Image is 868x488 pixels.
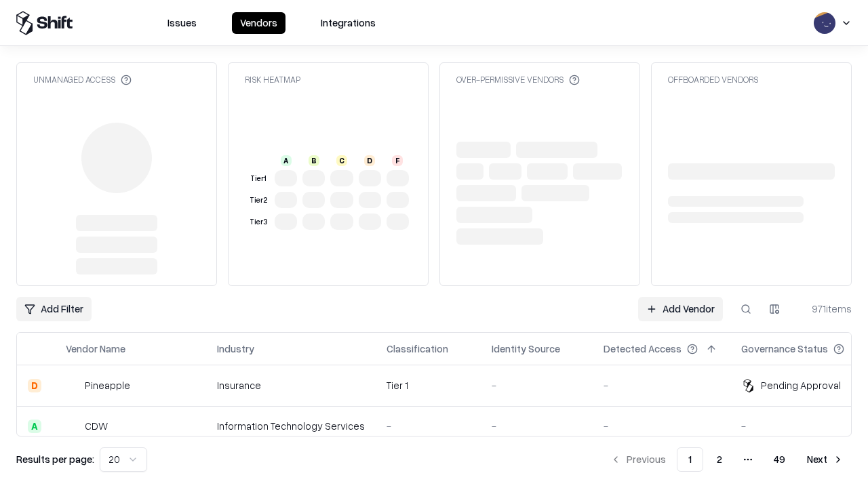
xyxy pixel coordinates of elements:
[492,378,582,392] div: -
[638,297,723,321] a: Add Vendor
[492,342,560,356] div: Identity Source
[281,155,292,166] div: A
[232,12,285,34] button: Vendors
[763,447,796,472] button: 49
[387,378,470,392] div: Tier 1
[16,297,92,321] button: Add Filter
[313,12,384,34] button: Integrations
[387,419,470,433] div: -
[602,447,852,472] nav: pagination
[604,342,682,356] div: Detected Access
[761,378,841,392] div: Pending Approval
[706,447,733,472] button: 2
[604,419,719,433] div: -
[456,74,580,85] div: Over-Permissive Vendors
[66,379,79,392] img: Pineapple
[85,378,130,392] div: Pineapple
[668,74,758,85] div: Offboarded Vendors
[492,419,582,433] div: -
[799,447,852,472] button: Next
[741,419,866,433] div: -
[741,342,828,356] div: Governance Status
[217,378,365,392] div: Insurance
[248,173,269,184] div: Tier 1
[392,155,403,166] div: F
[28,379,41,392] div: D
[364,155,375,166] div: D
[66,420,79,433] img: CDW
[159,12,205,34] button: Issues
[248,216,269,228] div: Tier 3
[336,155,347,166] div: C
[28,420,41,433] div: A
[387,342,448,356] div: Classification
[797,302,852,316] div: 971 items
[677,447,703,472] button: 1
[217,342,254,356] div: Industry
[16,452,94,466] p: Results per page:
[604,378,719,392] div: -
[33,74,132,85] div: Unmanaged Access
[245,74,300,85] div: Risk Heatmap
[248,195,269,206] div: Tier 2
[66,342,125,356] div: Vendor Name
[85,419,108,433] div: CDW
[309,155,319,166] div: B
[217,419,365,433] div: Information Technology Services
